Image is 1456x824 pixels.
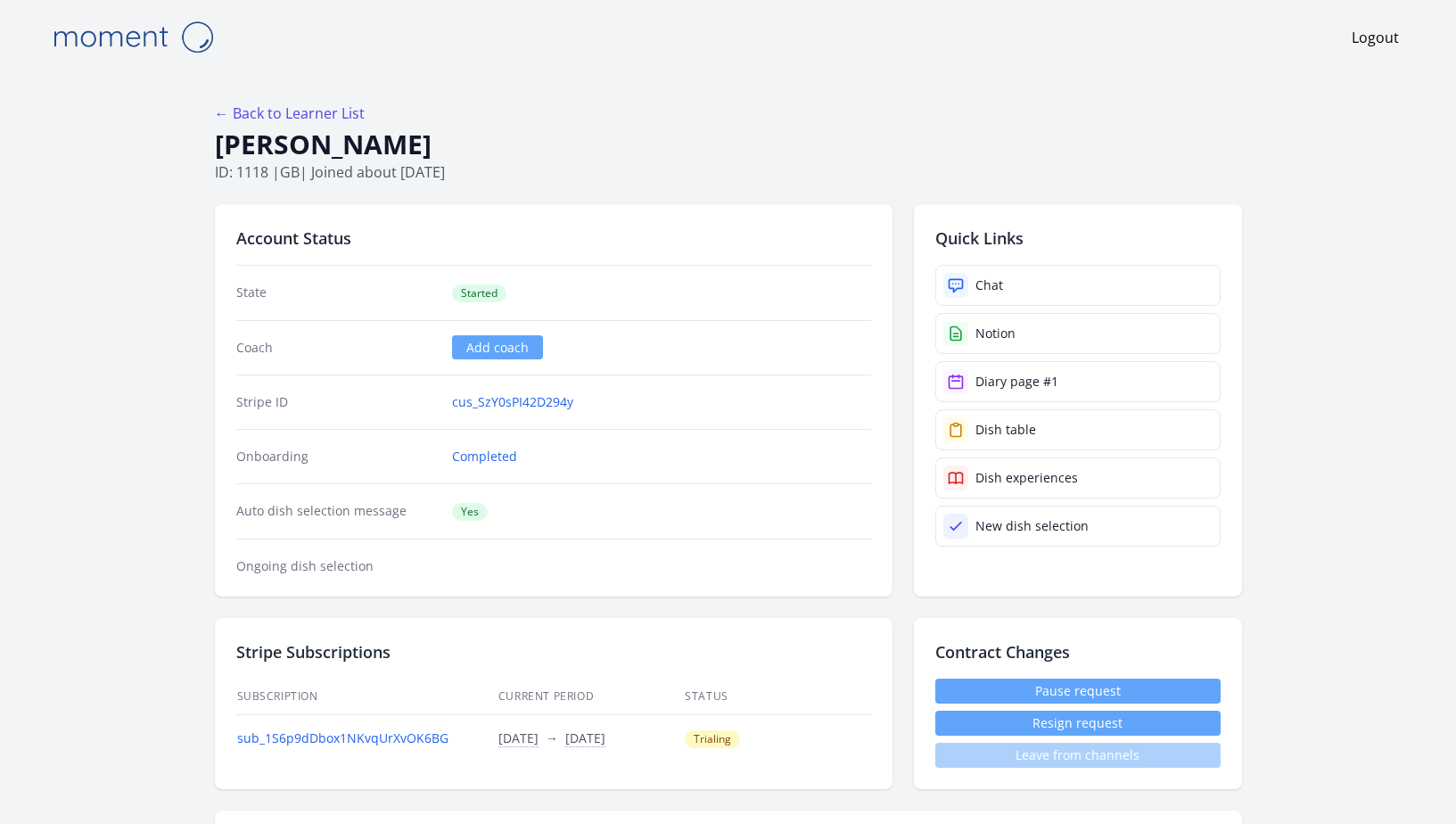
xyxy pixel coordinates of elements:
th: Subscription [236,679,498,715]
button: [DATE] [565,729,605,747]
dt: Coach [236,339,439,357]
a: Chat [935,265,1221,306]
a: Logout [1352,27,1399,48]
h2: Stripe Subscriptions [236,639,871,664]
a: Completed [452,448,517,466]
a: New dish selection [935,506,1221,547]
h2: Quick Links [935,226,1221,251]
a: sub_1S6p9dDbox1NKvqUrXvOK6BG [237,729,448,746]
th: Status [684,679,870,715]
a: ← Back to Learner List [215,103,365,123]
a: Diary page #1 [935,361,1221,402]
h2: Account Status [236,226,871,251]
button: Resign request [935,711,1221,736]
button: [DATE] [498,729,539,747]
h1: [PERSON_NAME] [215,128,1242,161]
span: Trialing [685,730,740,748]
div: New dish selection [975,517,1089,535]
span: → [546,729,558,746]
dt: Auto dish selection message [236,502,439,521]
span: Leave from channels [935,743,1221,768]
dt: State [236,284,439,302]
div: Dish experiences [975,469,1078,487]
a: cus_SzY0sPI42D294y [452,393,573,411]
span: Yes [452,503,488,521]
a: Dish experiences [935,457,1221,499]
img: Moment [44,14,222,60]
h2: Contract Changes [935,639,1221,664]
div: Diary page #1 [975,373,1058,391]
div: Chat [975,276,1003,294]
a: Dish table [935,409,1221,450]
span: Started [452,284,506,302]
p: ID: 1118 | | Joined about [DATE] [215,161,1242,183]
dt: Stripe ID [236,393,439,411]
div: Dish table [975,421,1036,439]
span: gb [280,162,300,182]
dt: Onboarding [236,448,439,466]
dt: Ongoing dish selection [236,557,439,575]
th: Current Period [498,679,684,715]
a: Add coach [452,335,543,359]
a: Notion [935,313,1221,354]
a: Pause request [935,679,1221,704]
div: Notion [975,325,1016,342]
